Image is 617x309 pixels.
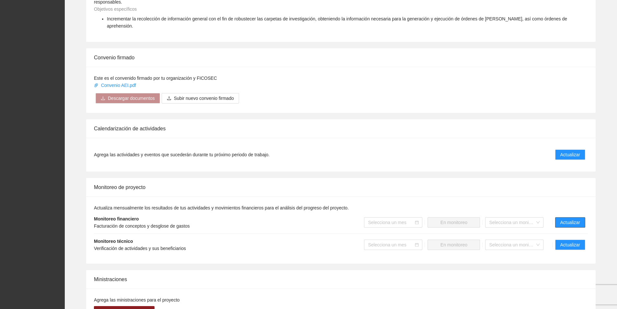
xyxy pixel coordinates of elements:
span: download [101,96,105,101]
span: Agrega las actividades y eventos que sucederán durante tu próximo periodo de trabajo. [94,151,269,158]
span: Actualizar [560,219,580,226]
span: Facturación de conceptos y desglose de gastos [94,223,190,229]
button: uploadSubir nuevo convenio firmado [162,93,239,103]
span: calendar [415,243,419,247]
span: Verificación de actividades y sus beneficiarios [94,246,186,251]
span: Descargar documentos [108,95,155,102]
span: Agrega las ministraciones para el proyecto [94,297,180,303]
div: Monitoreo de proyecto [94,178,588,196]
strong: Monitoreo técnico [94,239,133,244]
button: Actualizar [555,217,585,228]
span: calendar [415,220,419,224]
span: Objetivos específicos [94,6,137,12]
span: upload [167,96,171,101]
div: Ministraciones [94,270,588,289]
div: Convenio firmado [94,48,588,67]
strong: Monitoreo financiero [94,216,139,221]
button: Actualizar [555,240,585,250]
span: Este es el convenido firmado por tu organización y FICOSEC [94,76,217,81]
span: Incrementar la recolección de información general con el fin de robustecer las carpetas de invest... [107,16,567,29]
span: uploadSubir nuevo convenio firmado [162,96,239,101]
span: paper-clip [94,83,98,88]
span: Actualizar [560,151,580,158]
span: Actualizar [560,241,580,248]
button: downloadDescargar documentos [96,93,160,103]
span: Subir nuevo convenio firmado [174,95,234,102]
div: Calendarización de actividades [94,119,588,138]
a: Convenio AEI.pdf [94,83,137,88]
span: Actualiza mensualmente los resultados de tus actividades y movimientos financieros para el anális... [94,205,349,210]
button: Actualizar [555,149,585,160]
